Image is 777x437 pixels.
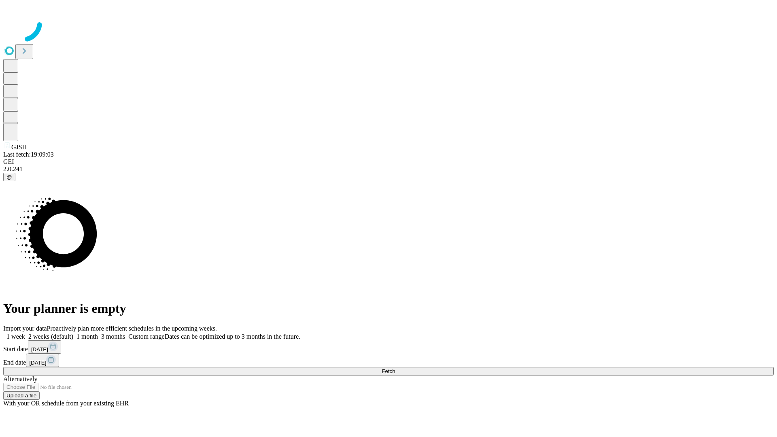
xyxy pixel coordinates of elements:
[3,375,37,382] span: Alternatively
[28,333,73,340] span: 2 weeks (default)
[128,333,164,340] span: Custom range
[3,340,774,354] div: Start date
[3,367,774,375] button: Fetch
[3,151,54,158] span: Last fetch: 19:09:03
[3,301,774,316] h1: Your planner is empty
[6,333,25,340] span: 1 week
[382,368,395,374] span: Fetch
[3,354,774,367] div: End date
[3,391,40,400] button: Upload a file
[101,333,125,340] span: 3 months
[28,340,61,354] button: [DATE]
[3,165,774,173] div: 2.0.241
[3,325,47,332] span: Import your data
[6,174,12,180] span: @
[11,144,27,151] span: GJSH
[29,360,46,366] span: [DATE]
[165,333,300,340] span: Dates can be optimized up to 3 months in the future.
[31,346,48,352] span: [DATE]
[3,158,774,165] div: GEI
[26,354,59,367] button: [DATE]
[47,325,217,332] span: Proactively plan more efficient schedules in the upcoming weeks.
[76,333,98,340] span: 1 month
[3,173,15,181] button: @
[3,400,129,407] span: With your OR schedule from your existing EHR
